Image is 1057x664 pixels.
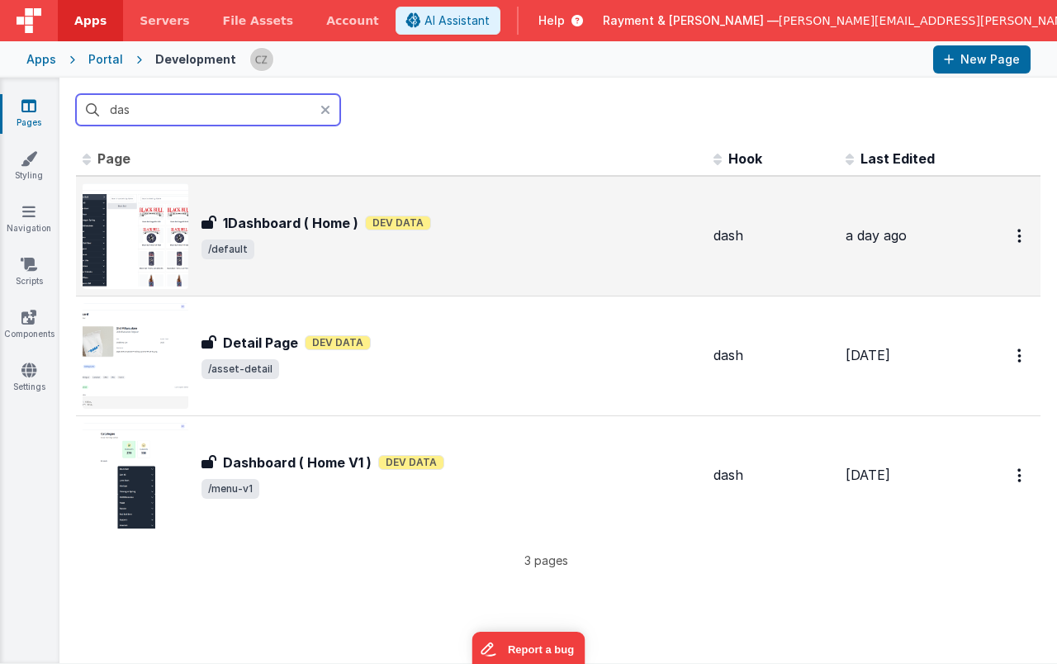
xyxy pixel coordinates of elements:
[76,94,340,126] input: Search pages, id's ...
[201,359,279,379] span: /asset-detail
[538,12,565,29] span: Help
[305,335,371,350] span: Dev Data
[223,333,298,353] h3: Detail Page
[603,12,779,29] span: Rayment & [PERSON_NAME] —
[201,240,254,259] span: /default
[424,12,490,29] span: AI Assistant
[155,51,236,68] div: Development
[846,467,890,483] span: [DATE]
[846,227,907,244] span: a day ago
[74,12,107,29] span: Apps
[140,12,189,29] span: Servers
[1007,339,1034,372] button: Options
[223,213,358,233] h3: 1Dashboard ( Home )
[88,51,123,68] div: Portal
[223,12,294,29] span: File Assets
[728,150,762,167] span: Hook
[933,45,1031,74] button: New Page
[1007,458,1034,492] button: Options
[97,150,130,167] span: Page
[26,51,56,68] div: Apps
[713,346,832,365] div: dash
[1007,219,1034,253] button: Options
[223,453,372,472] h3: Dashboard ( Home V1 )
[365,216,431,230] span: Dev Data
[713,466,832,485] div: dash
[713,226,832,245] div: dash
[250,48,273,71] img: b4a104e37d07c2bfba7c0e0e4a273d04
[378,455,444,470] span: Dev Data
[76,552,1016,569] p: 3 pages
[201,479,259,499] span: /menu-v1
[846,347,890,363] span: [DATE]
[860,150,935,167] span: Last Edited
[396,7,500,35] button: AI Assistant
